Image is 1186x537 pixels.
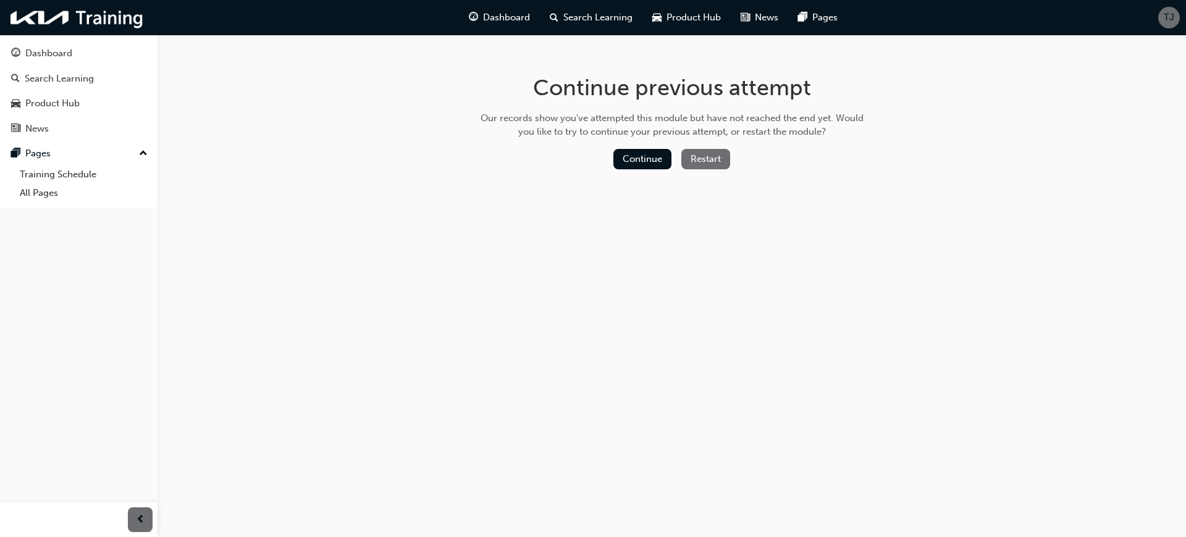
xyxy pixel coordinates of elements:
div: Our records show you've attempted this module but have not reached the end yet. Would you like to... [476,111,868,139]
span: news-icon [741,10,750,25]
span: pages-icon [798,10,807,25]
button: Restart [681,149,730,169]
a: News [5,117,153,140]
div: Search Learning [25,72,94,86]
button: Continue [613,149,671,169]
span: Dashboard [483,11,530,25]
span: car-icon [11,98,20,109]
span: Search Learning [563,11,633,25]
a: Training Schedule [15,165,153,184]
div: Dashboard [25,46,72,61]
button: Pages [5,142,153,165]
span: prev-icon [136,512,145,528]
div: Pages [25,146,51,161]
a: news-iconNews [731,5,788,30]
a: guage-iconDashboard [459,5,540,30]
span: car-icon [652,10,662,25]
span: Pages [812,11,838,25]
button: TJ [1158,7,1180,28]
a: Search Learning [5,67,153,90]
div: Product Hub [25,96,80,111]
a: Product Hub [5,92,153,115]
a: Dashboard [5,42,153,65]
button: DashboardSearch LearningProduct HubNews [5,40,153,142]
span: Product Hub [667,11,721,25]
a: search-iconSearch Learning [540,5,642,30]
span: guage-icon [469,10,478,25]
span: search-icon [11,74,20,85]
span: TJ [1164,11,1174,25]
a: All Pages [15,184,153,203]
span: search-icon [550,10,558,25]
span: guage-icon [11,48,20,59]
a: car-iconProduct Hub [642,5,731,30]
img: kia-training [6,5,148,30]
div: News [25,122,49,136]
span: up-icon [139,146,148,162]
h1: Continue previous attempt [476,74,868,101]
span: News [755,11,778,25]
span: pages-icon [11,148,20,159]
a: pages-iconPages [788,5,847,30]
span: news-icon [11,124,20,135]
